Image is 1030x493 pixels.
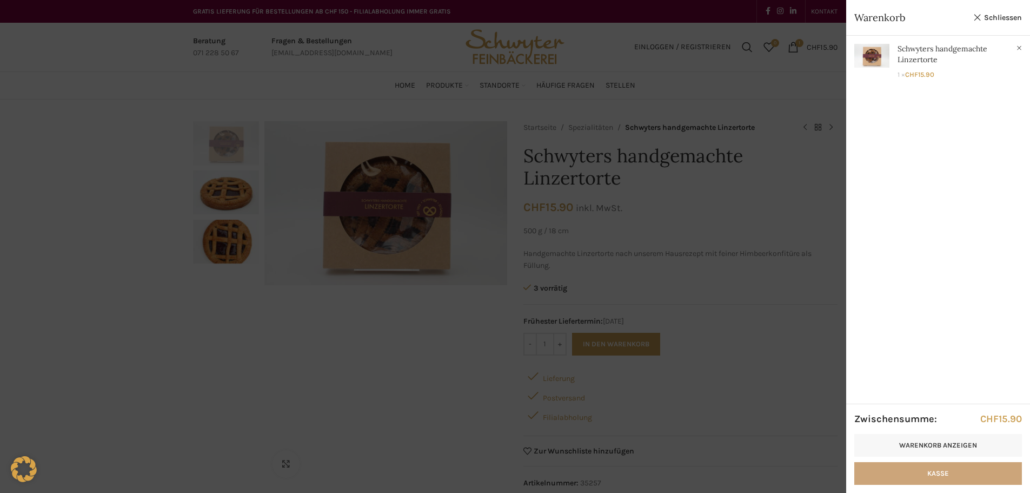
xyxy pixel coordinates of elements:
[854,434,1022,457] a: Warenkorb anzeigen
[1014,43,1025,54] a: Schwyters handgemachte Linzertorte aus dem Warenkorb entfernen
[980,413,1022,425] bdi: 15.90
[854,11,968,24] span: Warenkorb
[980,413,999,425] span: CHF
[973,11,1022,24] a: Schliessen
[846,36,1030,83] a: Anzeigen
[854,462,1022,485] a: Kasse
[854,412,937,426] strong: Zwischensumme:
